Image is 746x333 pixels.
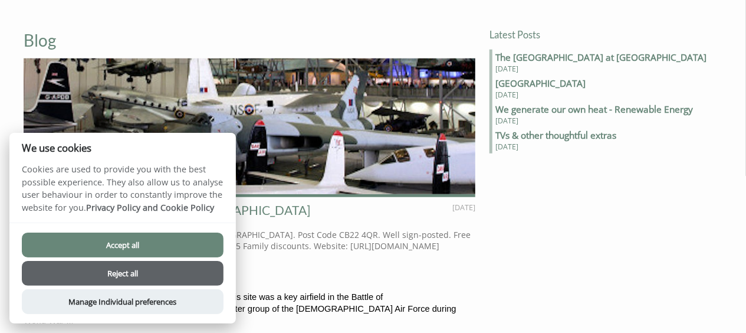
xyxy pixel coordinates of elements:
strong: We generate our own heat - Renewable Energy [495,103,693,116]
p: Cookies are used to provide you with the best possible experience. They also allow us to analyse ... [9,163,236,223]
a: We generate our own heat - Renewable Energy [DATE] [492,103,708,126]
button: Manage Individual preferences [22,289,224,314]
a: Blog [24,30,56,50]
strong: The [GEOGRAPHIC_DATA] at [GEOGRAPHIC_DATA] [495,51,706,64]
img: The Imperial War Museum at Duxford [24,58,475,197]
span: Part of the 5-strong Imperial War Museum collection, this site was a key airfield in the Battle o... [24,292,459,325]
time: [DATE] [452,203,475,213]
strong: [GEOGRAPHIC_DATA] [495,77,586,90]
a: [GEOGRAPHIC_DATA] [DATE] [492,77,708,100]
h2: We use cookies [9,142,236,154]
a: The [GEOGRAPHIC_DATA] at [GEOGRAPHIC_DATA] [DATE] [492,51,708,74]
p: Where: 20 minutes drive from [PERSON_NAME][GEOGRAPHIC_DATA]. Post Code CB22 4QR. Well sign-posted... [24,229,475,252]
small: [DATE] [495,64,708,74]
button: Accept all [22,233,224,257]
small: [DATE] [495,142,708,152]
button: Reject all [22,261,224,286]
a: TVs & other thoughtful extras [DATE] [492,129,708,152]
small: [DATE] [495,116,708,126]
a: Privacy Policy and Cookie Policy [86,202,214,213]
small: [DATE] [495,90,708,100]
a: Latest Posts [489,29,540,40]
strong: TVs & other thoughtful extras [495,129,616,142]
